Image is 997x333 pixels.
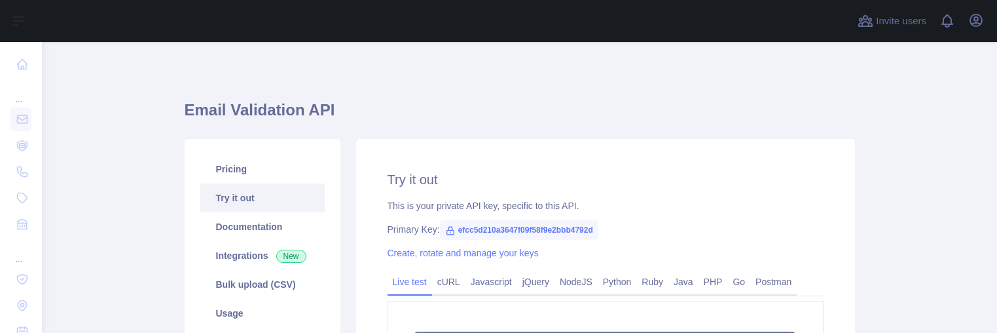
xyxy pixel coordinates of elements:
[185,100,855,131] h1: Email Validation API
[388,199,824,212] div: This is your private API key, specific to this API.
[388,223,824,236] div: Primary Key:
[855,10,929,31] button: Invite users
[750,271,797,292] a: Postman
[200,299,325,328] a: Usage
[876,14,926,29] span: Invite users
[554,271,598,292] a: NodeJS
[10,79,31,105] div: ...
[276,250,306,263] span: New
[668,271,698,292] a: Java
[200,184,325,212] a: Try it out
[440,220,598,240] span: efcc5d210a3647f09f58f9e2bbb4792d
[465,271,517,292] a: Javascript
[200,270,325,299] a: Bulk upload (CSV)
[517,271,554,292] a: jQuery
[598,271,637,292] a: Python
[698,271,728,292] a: PHP
[388,248,539,258] a: Create, rotate and manage your keys
[727,271,750,292] a: Go
[200,241,325,270] a: Integrations New
[432,271,465,292] a: cURL
[636,271,668,292] a: Ruby
[200,212,325,241] a: Documentation
[388,271,432,292] a: Live test
[10,239,31,265] div: ...
[388,170,824,189] h2: Try it out
[200,155,325,184] a: Pricing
